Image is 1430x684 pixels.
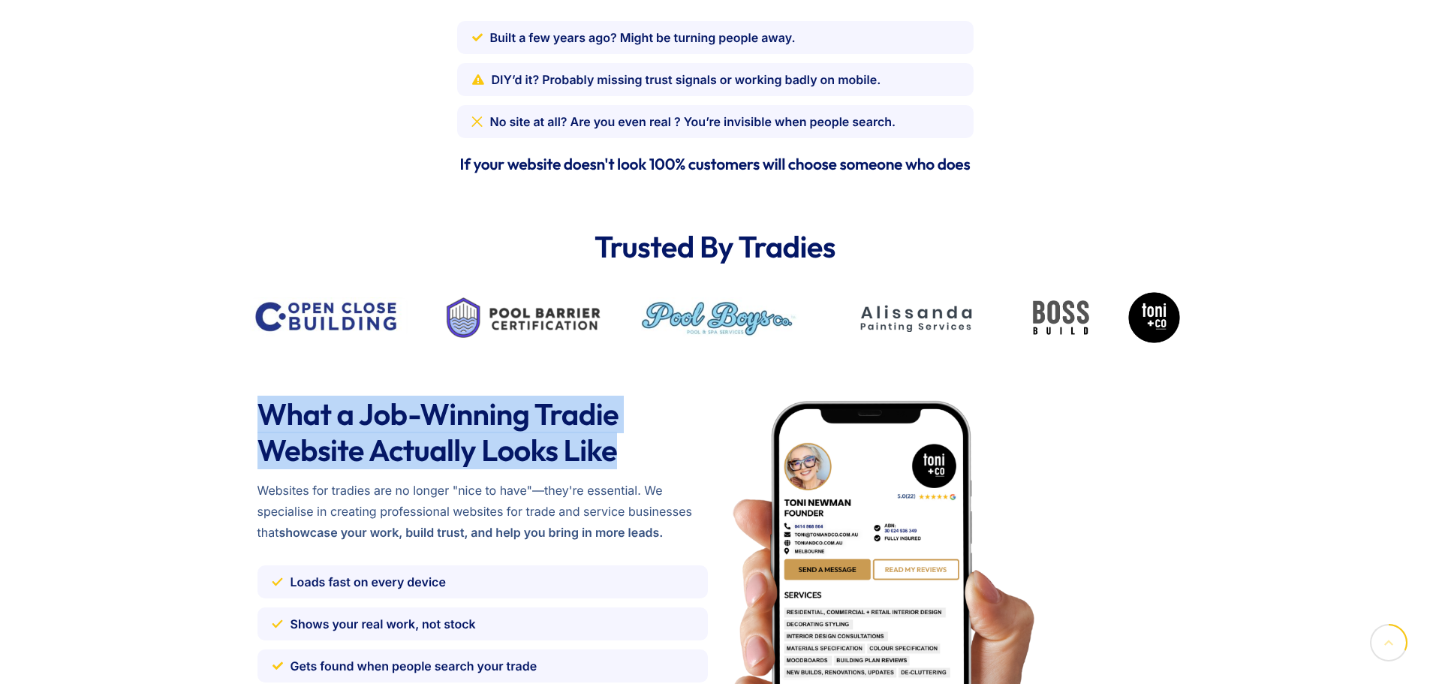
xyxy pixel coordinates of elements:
h2: What a Job-Winning Tradie Website Actually Looks Like [257,396,708,469]
span: Shows your real work, not stock [291,613,476,634]
span: DIY’d it? Probably missing trust signals or working badly on mobile. [492,69,881,90]
span: Gets found when people search your trade [291,655,537,676]
img: Toni+Co Logo of trade business who’ve worked with ServiceScale [1127,291,1180,344]
h2: Trusted By Tradies [250,229,1181,265]
strong: showcase your work, build trust, and help you bring in more leads. [278,525,663,540]
span: No site at all? Are you even real ? You’re invisible when people search. [490,111,896,132]
p: Websites for tradies are no longer "nice to have"—they're essential. We specialise in creating pr... [257,480,708,543]
img: Pool Boys Logo of trade business who’ve worked with ServiceScale [641,297,799,337]
h4: If your website doesn't look 100% customers will choose someone who does [457,153,974,176]
img: Logos of trade A TRADE business who’ve worked with ServiceScale [250,297,408,337]
span: Built a few years ago? Might be turning people away. [490,27,796,48]
img: Logo of trade business who’ve worked with ServiceScale [445,297,604,338]
img: Logo of trade business who’ve worked with ServiceScale [858,303,974,332]
span: Loads fast on every device [291,571,446,592]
